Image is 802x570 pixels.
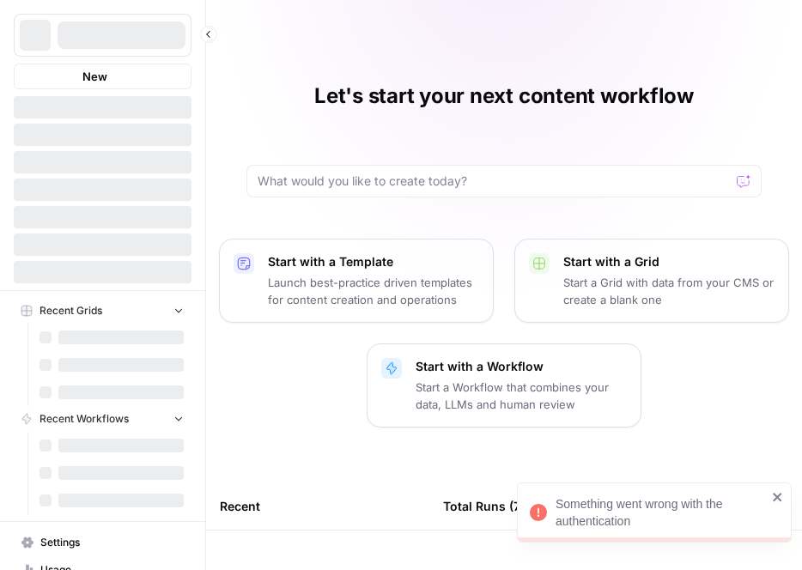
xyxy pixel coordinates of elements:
div: Recent [220,482,416,530]
button: New [14,64,191,89]
p: Start with a Grid [563,253,775,270]
div: Something went wrong with the authentication [556,495,767,530]
span: New [82,68,107,85]
div: Total Runs (7d) [443,482,532,530]
button: Start with a TemplateLaunch best-practice driven templates for content creation and operations [219,239,494,323]
p: Start a Grid with data from your CMS or create a blank one [563,274,775,308]
span: Settings [40,535,184,550]
p: Launch best-practice driven templates for content creation and operations [268,274,479,308]
button: Start with a WorkflowStart a Workflow that combines your data, LLMs and human review [367,343,641,427]
p: Start with a Workflow [416,358,627,375]
button: Recent Grids [14,298,191,324]
h1: Let's start your next content workflow [314,82,694,110]
span: Recent Workflows [39,411,129,427]
button: close [772,490,784,504]
span: Recent Grids [39,303,102,318]
button: Recent Workflows [14,406,191,432]
p: Start a Workflow that combines your data, LLMs and human review [416,379,627,413]
input: What would you like to create today? [258,173,730,190]
p: Start with a Template [268,253,479,270]
button: Start with a GridStart a Grid with data from your CMS or create a blank one [514,239,789,323]
a: Settings [14,529,191,556]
